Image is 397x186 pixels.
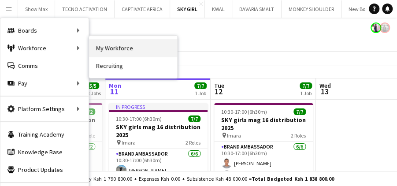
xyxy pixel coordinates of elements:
[89,57,177,74] a: Recruiting
[0,57,89,74] a: Comms
[170,0,205,18] button: SKY GIRL
[293,108,306,115] span: 7/7
[0,74,89,92] div: Pay
[252,175,334,182] span: Total Budgeted Ksh 1 838 800.00
[319,82,331,89] span: Wed
[0,22,89,39] div: Boards
[195,90,206,97] div: 1 Job
[116,115,162,122] span: 10:30-17:00 (6h30m)
[55,0,115,18] button: TECNO ACTIVATION
[232,0,282,18] button: BAVARIA SMALT
[77,175,334,182] div: Salary Ksh 1 790 800.00 + Expenses Ksh 0.00 + Subsistence Ksh 48 000.00 =
[221,108,267,115] span: 10:30-17:00 (6h30m)
[194,82,207,89] span: 7/7
[0,126,89,143] a: Training Academy
[188,115,200,122] span: 7/7
[341,0,381,18] button: New Board
[122,139,136,146] span: Imara
[371,22,381,33] app-user-avatar: Anne Njoki
[0,143,89,161] a: Knowledge Base
[214,82,224,89] span: Tue
[379,22,390,33] app-user-avatar: simon yonni
[0,100,89,118] div: Platform Settings
[186,139,200,146] span: 2 Roles
[87,90,101,97] div: 3 Jobs
[300,82,312,89] span: 7/7
[109,103,208,110] div: In progress
[18,0,55,18] button: Show Max
[300,90,312,97] div: 1 Job
[108,86,121,97] span: 11
[0,161,89,179] a: Product Updates
[227,132,241,139] span: Imara
[115,0,170,18] button: CAPTIVATE AFRICA
[214,116,313,132] h3: SKY girls mag 16 distribution 2025
[213,86,224,97] span: 12
[282,0,341,18] button: MONKEY SHOULDER
[318,86,331,97] span: 13
[89,39,177,57] a: My Workforce
[291,132,306,139] span: 2 Roles
[109,123,208,139] h3: SKY girls mag 16 distribution 2025
[205,0,232,18] button: KWAL
[109,82,121,89] span: Mon
[87,82,99,89] span: 5/5
[0,39,89,57] div: Workforce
